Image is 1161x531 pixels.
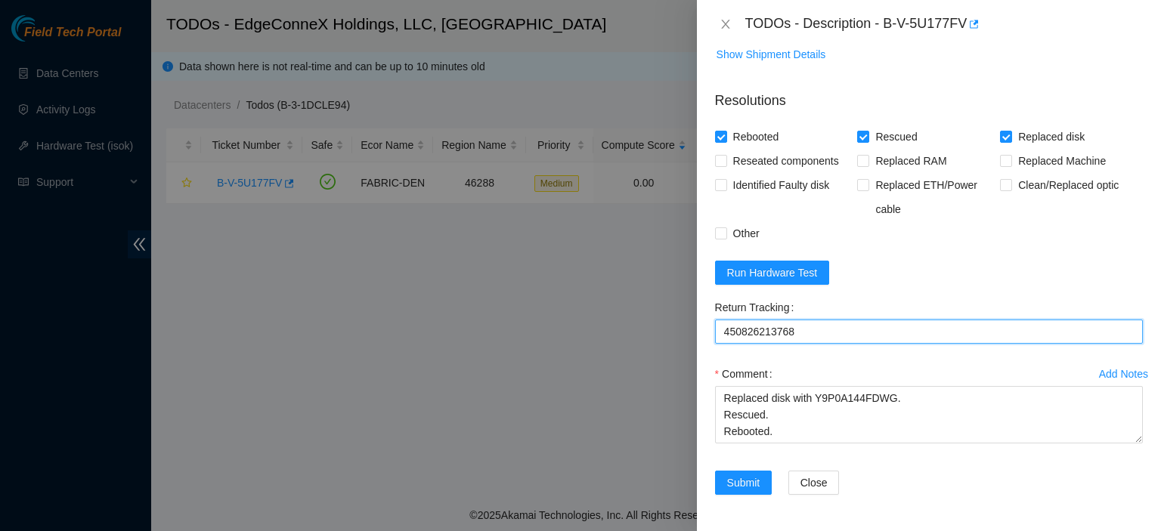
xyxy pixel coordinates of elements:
span: Reseated components [727,149,845,173]
button: Show Shipment Details [716,42,827,66]
div: Add Notes [1099,369,1148,379]
span: Close [800,474,828,491]
span: Run Hardware Test [727,264,818,281]
span: Rebooted [727,125,785,149]
span: Submit [727,474,760,491]
button: Close [788,471,840,495]
label: Return Tracking [715,295,800,320]
button: Add Notes [1098,362,1149,386]
span: Replaced RAM [869,149,952,173]
span: Replaced disk [1012,125,1091,149]
button: Run Hardware Test [715,261,830,285]
label: Comment [715,362,779,386]
span: Identified Faulty disk [727,173,836,197]
span: Rescued [869,125,923,149]
textarea: Comment [715,386,1143,443]
input: Return Tracking [715,320,1143,344]
span: close [720,18,732,30]
button: Close [715,17,736,32]
span: Replaced ETH/Power cable [869,173,1000,221]
p: Resolutions [715,79,1143,111]
span: Replaced Machine [1012,149,1112,173]
span: Show Shipment Details [717,46,826,63]
span: Clean/Replaced optic [1012,173,1125,197]
span: Other [727,221,766,245]
button: Submit [715,471,772,495]
div: TODOs - Description - B-V-5U177FV [745,12,1143,36]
